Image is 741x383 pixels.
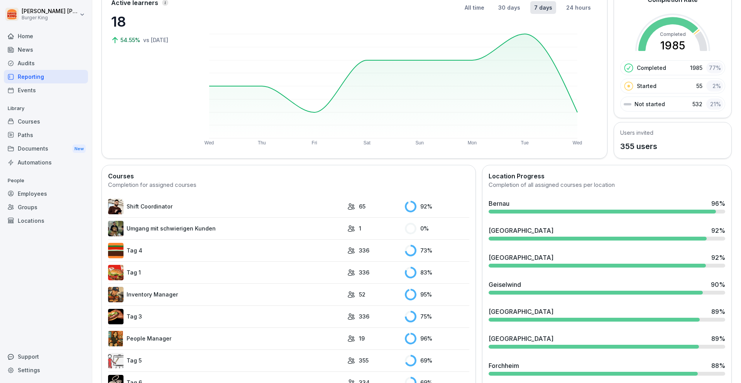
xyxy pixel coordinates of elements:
img: gsaoaa2rwh4nxchzbsl62xge.png [108,221,123,236]
div: Completion for assigned courses [108,181,469,190]
text: Wed [573,140,582,146]
img: kxzo5hlrfunza98hyv09v55a.png [108,265,123,280]
p: 55 [696,82,702,90]
div: Completion of all assigned courses per location [489,181,725,190]
button: 24 hours [562,1,595,14]
button: 30 days [494,1,524,14]
p: 532 [692,100,702,108]
a: Employees [4,187,88,200]
a: Events [4,83,88,97]
p: 336 [359,312,369,320]
div: 92 % [711,253,725,262]
a: DocumentsNew [4,142,88,156]
div: 77 % [706,62,723,73]
a: Geiselwind90% [486,277,728,298]
div: New [73,144,86,153]
p: Burger King [22,15,78,20]
a: Paths [4,128,88,142]
div: 92 % [405,201,469,212]
div: [GEOGRAPHIC_DATA] [489,253,553,262]
p: 355 [359,356,369,364]
p: 19 [359,334,365,342]
a: Inventory Manager [108,287,343,302]
a: Forchheim88% [486,358,728,379]
p: [PERSON_NAME] [PERSON_NAME] [22,8,78,15]
text: Thu [258,140,266,146]
a: People Manager [108,331,343,346]
div: 96 % [405,333,469,344]
text: Sun [415,140,423,146]
a: Home [4,29,88,43]
div: [GEOGRAPHIC_DATA] [489,334,553,343]
p: 1985 [690,64,702,72]
text: Mon [468,140,477,146]
div: 73 % [405,245,469,256]
div: Support [4,350,88,363]
a: Groups [4,200,88,214]
p: Completed [637,64,666,72]
img: vy1vuzxsdwx3e5y1d1ft51l0.png [108,353,123,368]
img: q4kvd0p412g56irxfxn6tm8s.png [108,199,123,214]
div: 0 % [405,223,469,234]
div: Bernau [489,199,509,208]
a: Audits [4,56,88,70]
img: xc3x9m9uz5qfs93t7kmvoxs4.png [108,331,123,346]
p: 54.55% [120,36,142,44]
a: [GEOGRAPHIC_DATA]92% [486,223,728,244]
div: 96 % [711,199,725,208]
p: 18 [111,11,188,32]
img: cq6tslmxu1pybroki4wxmcwi.png [108,309,123,324]
a: Courses [4,115,88,128]
button: All time [461,1,488,14]
a: Umgang mit schwierigen Kunden [108,221,343,236]
h2: Courses [108,171,469,181]
a: Tag 5 [108,353,343,368]
div: 88 % [711,361,725,370]
a: Tag 3 [108,309,343,324]
div: [GEOGRAPHIC_DATA] [489,307,553,316]
div: 2 % [706,80,723,92]
div: Documents [4,142,88,156]
p: 1 [359,224,361,232]
p: 65 [359,202,365,210]
div: 95 % [405,289,469,300]
a: [GEOGRAPHIC_DATA]92% [486,250,728,271]
a: Shift Coordinator [108,199,343,214]
div: 92 % [711,226,725,235]
div: 90 % [711,280,725,289]
a: Settings [4,363,88,377]
a: News [4,43,88,56]
text: Wed [205,140,214,146]
text: Fri [312,140,317,146]
h5: Users invited [620,129,657,137]
div: Locations [4,214,88,227]
p: People [4,175,88,187]
div: 83 % [405,267,469,278]
div: 69 % [405,355,469,366]
div: [GEOGRAPHIC_DATA] [489,226,553,235]
p: vs [DATE] [143,36,168,44]
a: Tag 1 [108,265,343,280]
button: 7 days [530,1,556,14]
p: Started [637,82,656,90]
div: Geiselwind [489,280,521,289]
div: 89 % [711,334,725,343]
a: Automations [4,156,88,169]
a: [GEOGRAPHIC_DATA]89% [486,304,728,325]
text: Sat [364,140,371,146]
a: Tag 4 [108,243,343,258]
a: Reporting [4,70,88,83]
p: 336 [359,268,369,276]
p: 52 [359,290,365,298]
p: Not started [634,100,665,108]
div: 75 % [405,311,469,322]
div: Forchheim [489,361,519,370]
